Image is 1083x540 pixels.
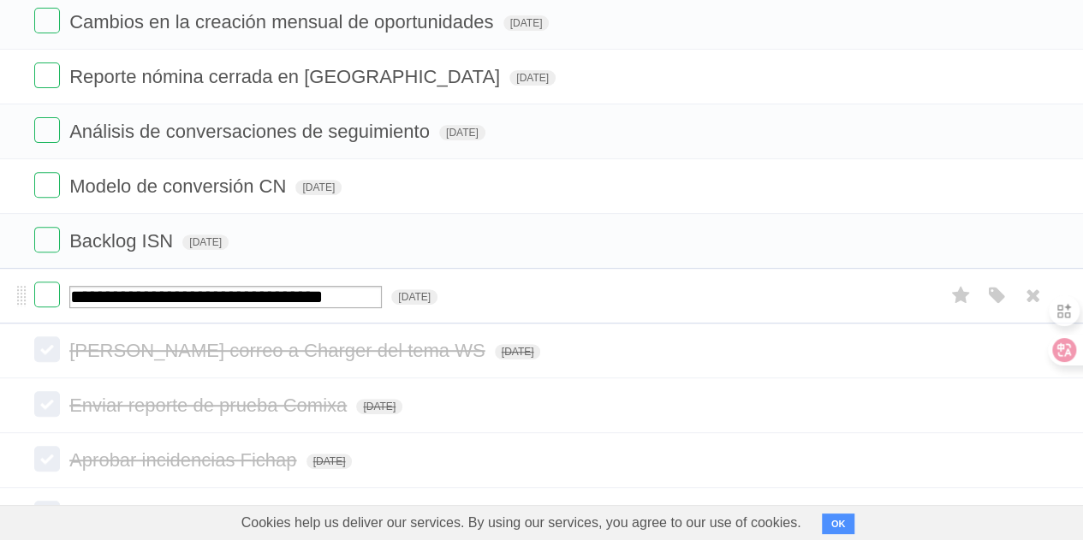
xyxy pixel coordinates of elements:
[34,391,60,417] label: Done
[306,454,353,469] span: [DATE]
[503,15,550,31] span: [DATE]
[495,344,541,359] span: [DATE]
[295,180,342,195] span: [DATE]
[34,446,60,472] label: Done
[34,117,60,143] label: Done
[509,70,556,86] span: [DATE]
[69,11,497,33] span: Cambios en la creación mensual de oportunidades
[69,504,266,525] span: Revisar festivo Comixa
[34,172,60,198] label: Done
[34,62,60,88] label: Done
[224,506,818,540] span: Cookies help us deliver our services. By using our services, you agree to our use of cookies.
[69,121,434,142] span: Análisis de conversaciones de seguimiento
[69,449,301,471] span: Aprobar incidencias Fichap
[182,234,229,250] span: [DATE]
[944,282,977,310] label: Star task
[34,336,60,362] label: Done
[34,8,60,33] label: Done
[822,513,855,534] button: OK
[34,282,60,307] label: Done
[356,399,402,414] span: [DATE]
[69,175,290,197] span: Modelo de conversión CN
[69,66,504,87] span: Reporte nómina cerrada en [GEOGRAPHIC_DATA]
[69,230,177,252] span: Backlog ISN
[34,227,60,252] label: Done
[439,125,485,140] span: [DATE]
[69,395,351,416] span: Enviar reporte de prueba Comixa
[69,340,489,361] span: [PERSON_NAME] correo a Charger del tema WS
[391,289,437,305] span: [DATE]
[34,501,60,526] label: Done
